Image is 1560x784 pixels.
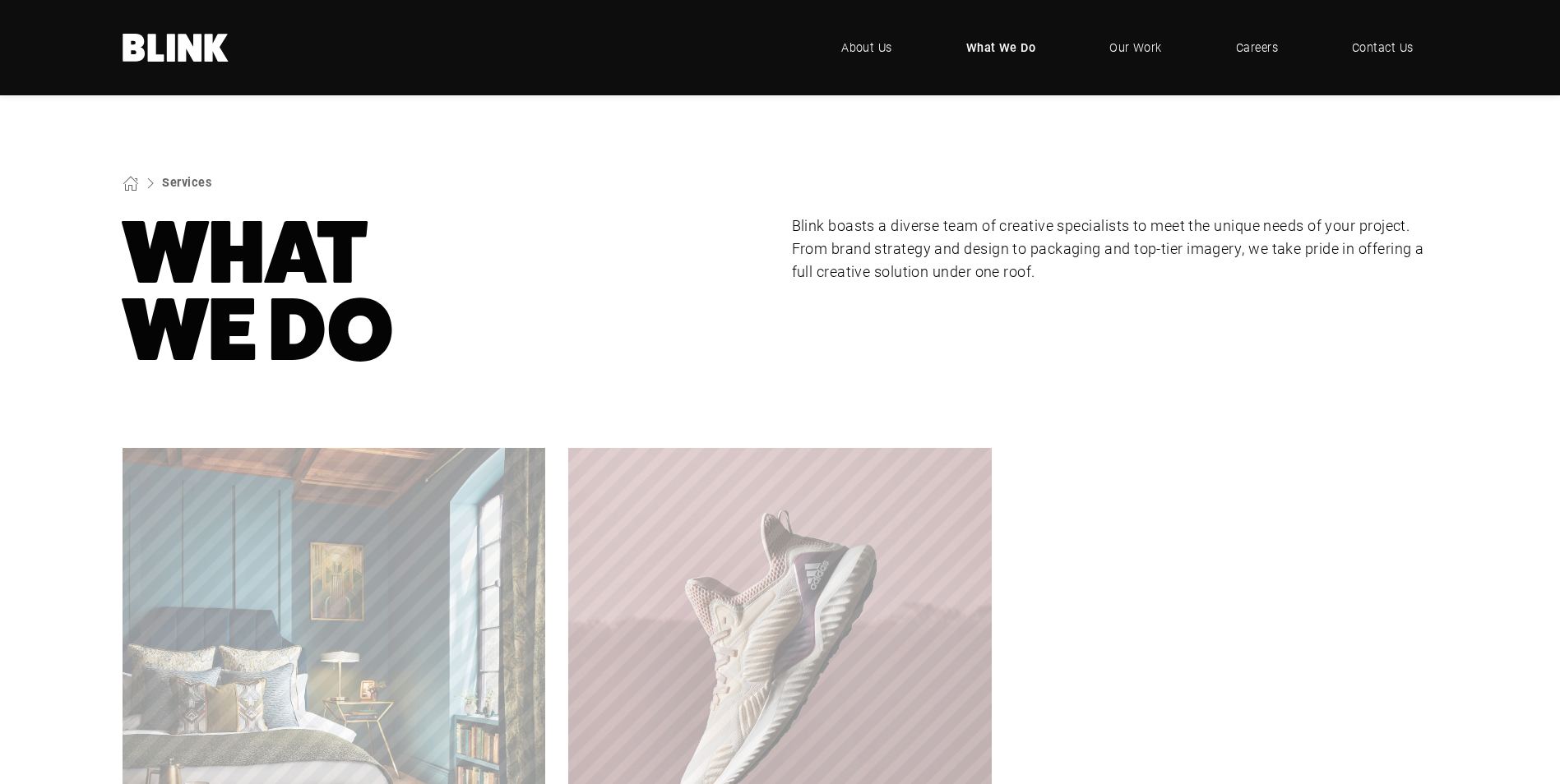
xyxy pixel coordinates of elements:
[162,174,211,190] a: Services
[1085,23,1187,72] a: Our Work
[123,34,229,62] a: Home
[1236,39,1278,57] span: Careers
[1352,39,1414,57] span: Contact Us
[792,214,1438,284] p: Blink boasts a diverse team of creative specialists to meet the unique needs of your project. Fro...
[942,23,1061,72] a: What We Do
[841,39,892,57] span: About Us
[1109,39,1162,57] span: Our Work
[123,279,394,380] nobr: We Do
[1211,23,1303,72] a: Careers
[817,23,917,72] a: About Us
[1327,23,1438,72] a: Contact Us
[966,39,1036,57] span: What We Do
[123,214,769,369] h1: What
